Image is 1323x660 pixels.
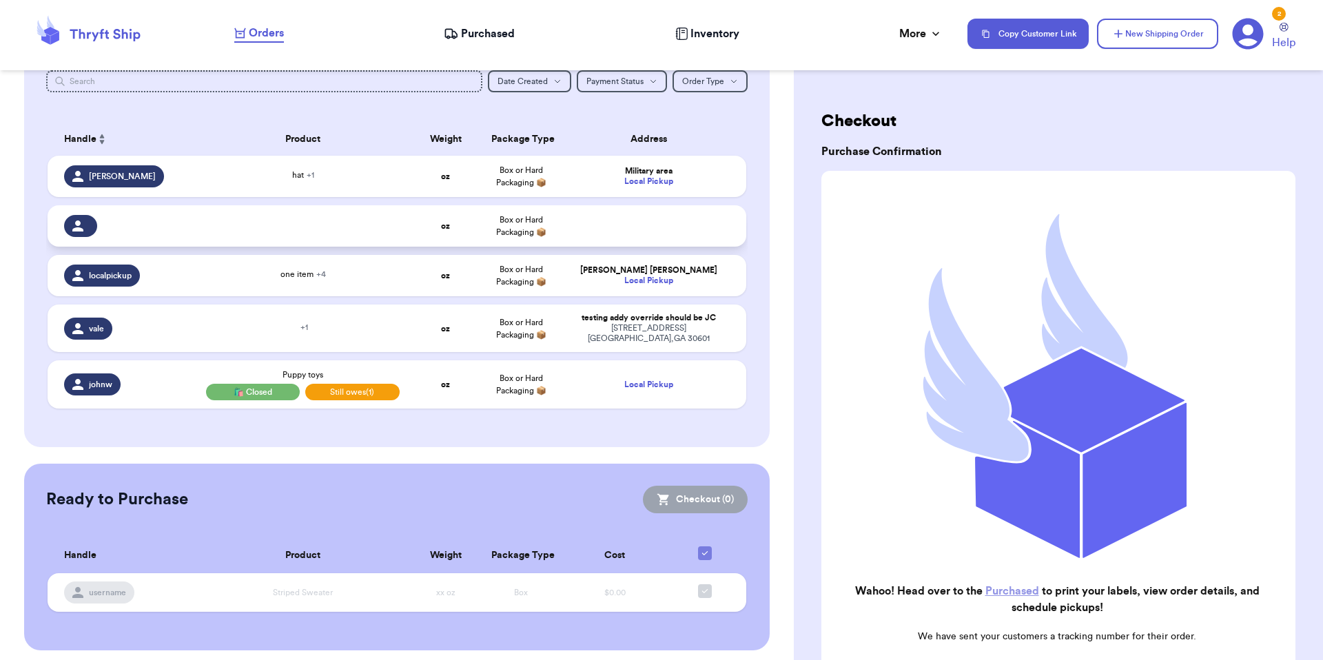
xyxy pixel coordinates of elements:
[441,324,450,333] strong: oz
[273,588,333,597] span: Striped Sweater
[496,374,546,395] span: Box or Hard Packaging 📦
[496,318,546,339] span: Box or Hard Packaging 📦
[408,538,483,573] th: Weight
[300,323,308,331] span: + 1
[567,313,730,323] div: testing addy override should be JC
[1097,19,1218,49] button: New Shipping Order
[567,166,730,176] div: Military area
[89,323,104,334] span: vale
[967,19,1089,49] button: Copy Customer Link
[198,538,409,573] th: Product
[441,222,450,230] strong: oz
[234,25,284,43] a: Orders
[89,379,112,390] span: johnw
[292,171,314,179] span: hat
[643,486,748,513] button: Checkout (0)
[577,70,667,92] button: Payment Status
[496,166,546,187] span: Box or Hard Packaging 📦
[461,25,515,42] span: Purchased
[498,77,548,85] span: Date Created
[821,110,1295,132] h2: Checkout
[586,77,644,85] span: Payment Status
[567,323,730,344] div: [STREET_ADDRESS] [GEOGRAPHIC_DATA] , GA 30601
[682,77,724,85] span: Order Type
[96,131,107,147] button: Sort ascending
[64,548,96,563] span: Handle
[436,588,455,597] span: xx oz
[280,270,326,278] span: one item
[567,265,730,276] div: [PERSON_NAME] [PERSON_NAME]
[206,384,300,400] div: 🛍️ Closed
[985,586,1039,597] a: Purchased
[64,132,96,147] span: Handle
[832,583,1282,616] h2: Wahoo! Head over to the to print your labels, view order details, and schedule pickups!
[283,371,323,379] span: Puppy toys
[408,123,483,156] th: Weight
[567,380,730,390] div: Local Pickup
[89,171,156,182] span: [PERSON_NAME]
[441,172,450,181] strong: oz
[249,25,284,41] span: Orders
[514,588,528,597] span: Box
[483,123,558,156] th: Package Type
[441,380,450,389] strong: oz
[305,384,400,400] span: Still owes (1)
[832,630,1282,643] p: We have sent your customers a tracking number for their order.
[496,265,546,286] span: Box or Hard Packaging 📦
[496,216,546,236] span: Box or Hard Packaging 📦
[198,123,409,156] th: Product
[567,176,730,187] div: Local Pickup
[89,587,126,598] span: username
[307,171,314,179] span: + 1
[441,271,450,280] strong: oz
[673,70,748,92] button: Order Type
[444,25,515,42] a: Purchased
[1272,7,1286,21] div: 2
[1272,34,1295,51] span: Help
[1232,18,1264,50] a: 2
[690,25,739,42] span: Inventory
[559,538,672,573] th: Cost
[316,270,326,278] span: + 4
[46,70,483,92] input: Search
[483,538,558,573] th: Package Type
[488,70,571,92] button: Date Created
[1272,23,1295,51] a: Help
[559,123,747,156] th: Address
[604,588,626,597] span: $0.00
[46,488,188,511] h2: Ready to Purchase
[899,25,943,42] div: More
[567,276,730,286] div: Local Pickup
[821,143,1295,160] h3: Purchase Confirmation
[675,25,739,42] a: Inventory
[89,270,132,281] span: localpickup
